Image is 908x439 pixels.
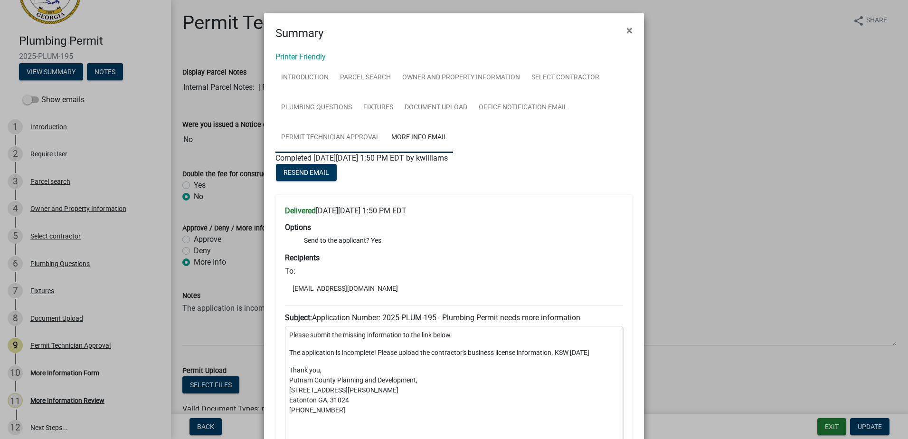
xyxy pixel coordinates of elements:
[473,93,573,123] a: Office Notification Email
[284,169,329,176] span: Resend Email
[397,63,526,93] a: Owner and Property Information
[276,164,337,181] button: Resend Email
[275,25,323,42] h4: Summary
[285,206,316,215] strong: Delivered
[626,24,633,37] span: ×
[289,365,619,415] p: Thank you, Putnam County Planning and Development, [STREET_ADDRESS][PERSON_NAME] Eatonton GA, 310...
[285,206,623,215] h6: [DATE][DATE] 1:50 PM EDT
[285,281,623,296] li: [EMAIL_ADDRESS][DOMAIN_NAME]
[285,267,623,276] h6: To:
[285,313,312,322] strong: Subject:
[619,17,640,44] button: Close
[275,63,334,93] a: Introduction
[289,348,619,358] p: The application is incomplete! Please upload the contractor's business license information. KSW [...
[358,93,399,123] a: Fixtures
[285,253,320,262] strong: Recipients
[304,236,623,246] li: Send to the applicant? Yes
[334,63,397,93] a: Parcel search
[285,313,623,322] h6: Application Number: 2025-PLUM-195 - Plumbing Permit needs more information
[526,63,605,93] a: Select contractor
[275,153,448,162] span: Completed [DATE][DATE] 1:50 PM EDT by kwilliams
[275,123,386,153] a: Permit Technician Approval
[275,52,326,61] a: Printer Friendly
[275,93,358,123] a: Plumbing Questions
[386,123,453,153] a: More Info Email
[285,223,311,232] strong: Options
[289,330,619,340] p: Please submit the missing information to the link below.
[399,93,473,123] a: Document Upload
